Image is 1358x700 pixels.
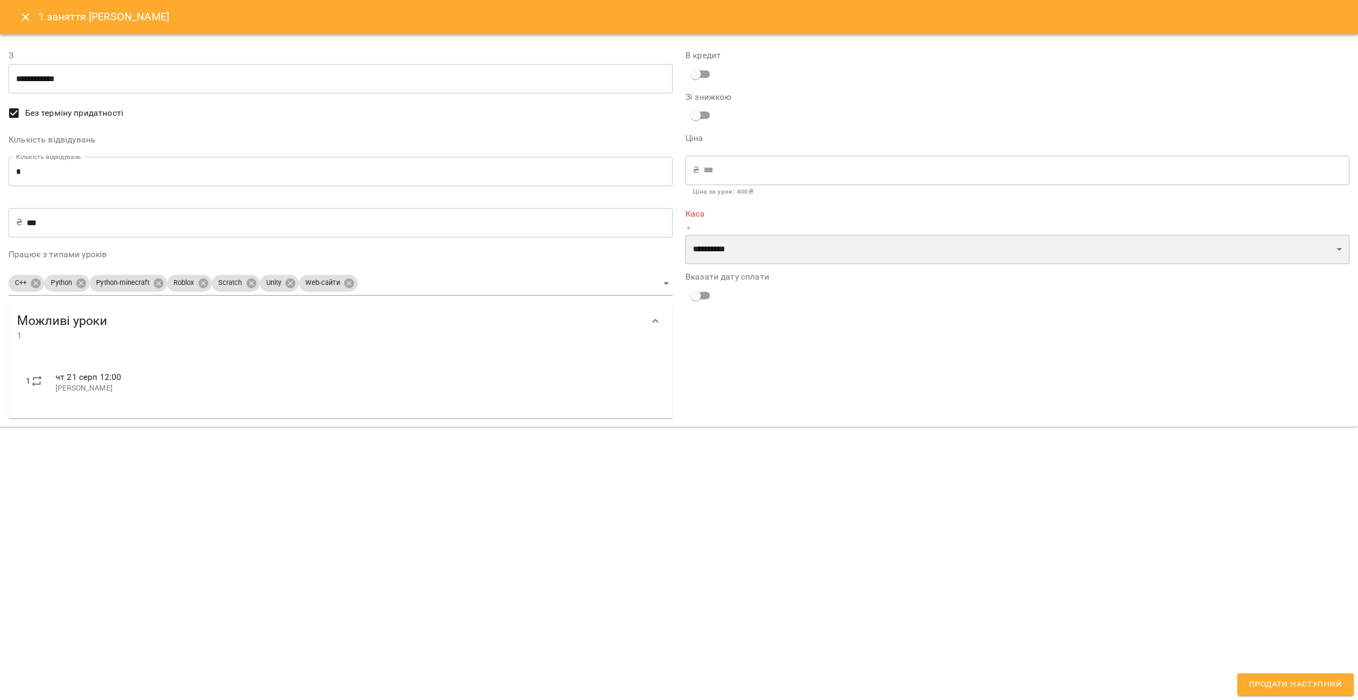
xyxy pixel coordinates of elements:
[693,164,699,177] p: ₴
[9,250,673,259] label: Працює з типами уроків
[17,329,643,342] span: 1
[685,210,1349,218] label: Каса
[44,275,90,292] div: Python
[56,372,121,382] span: чт 21 серп 12:00
[685,134,1349,142] label: Ціна
[56,383,656,394] p: [PERSON_NAME]
[685,51,1349,60] label: В кредит
[299,278,346,288] span: Web-сайти
[9,278,33,288] span: C++
[16,216,22,229] p: ₴
[9,275,44,292] div: C++
[167,278,201,288] span: Roblox
[1249,678,1342,691] span: Продати наступний
[693,188,753,195] b: Ціна за урок : 400 ₴
[299,275,357,292] div: Web-сайти
[643,308,668,334] button: Show more
[212,275,260,292] div: Scratch
[167,275,212,292] div: Roblox
[1237,673,1354,696] button: Продати наступний
[685,273,1349,281] label: Вказати дату сплати
[26,375,30,387] label: 1
[9,136,673,144] label: Кількість відвідувань
[260,275,299,292] div: Unity
[9,51,673,60] label: З
[44,278,78,288] span: Python
[212,278,249,288] span: Scratch
[38,9,169,25] h6: 1 заняття [PERSON_NAME]
[90,278,155,288] span: Python-minecraft
[25,107,123,120] span: Без терміну придатності
[90,275,167,292] div: Python-minecraft
[685,93,907,101] label: Зі знижкою
[13,4,38,30] button: Close
[17,313,643,329] span: Можливі уроки
[9,272,673,296] div: C++PythonPython-minecraftRobloxScratchUnityWeb-сайти
[260,278,288,288] span: Unity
